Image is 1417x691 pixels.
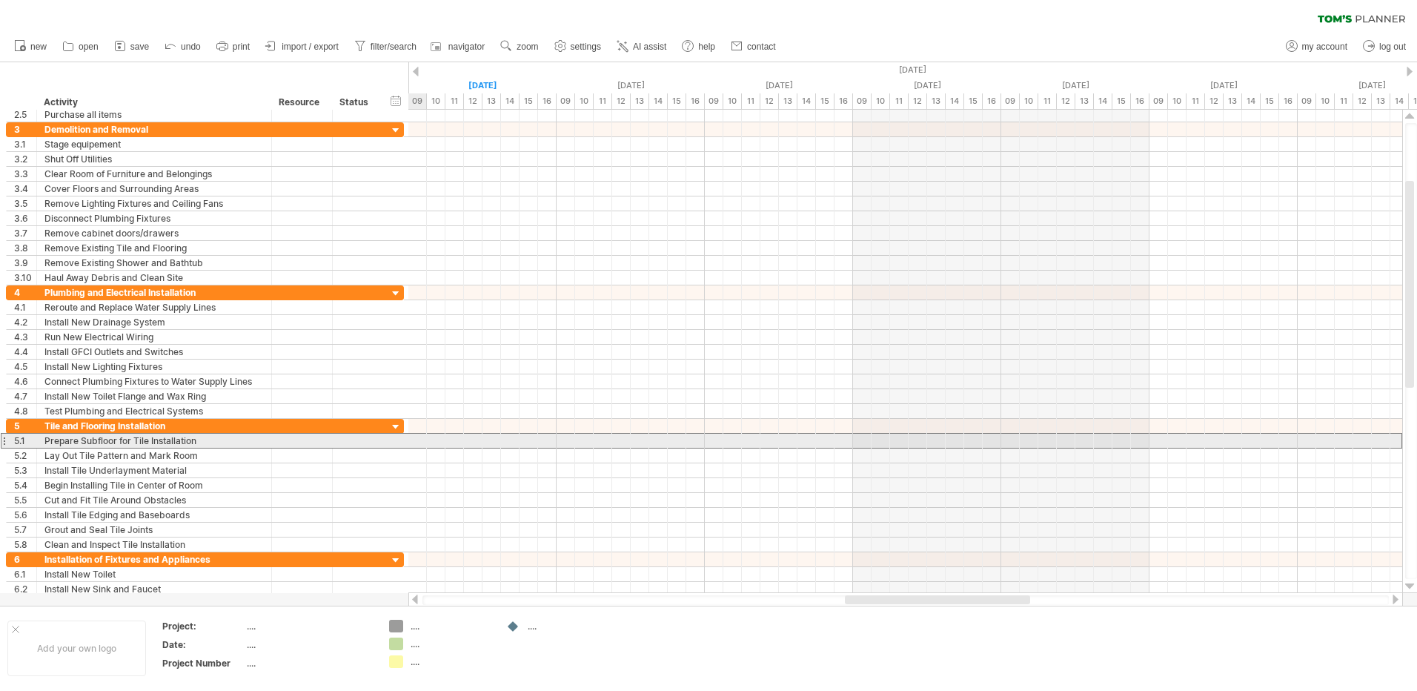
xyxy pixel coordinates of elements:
[14,508,36,522] div: 5.6
[44,449,264,463] div: Lay Out Tile Pattern and Mark Room
[408,78,557,93] div: Wednesday, 20 August 2025
[14,389,36,403] div: 4.7
[1390,93,1409,109] div: 14
[44,567,264,581] div: Install New Toilet
[853,78,1001,93] div: Saturday, 23 August 2025
[44,196,264,211] div: Remove Lighting Fixtures and Ceiling Fans
[14,345,36,359] div: 4.4
[44,271,264,285] div: Haul Away Debris and Clean Site
[779,93,797,109] div: 13
[445,93,464,109] div: 11
[816,93,834,109] div: 15
[747,42,776,52] span: contact
[1020,93,1038,109] div: 10
[501,93,520,109] div: 14
[1316,93,1335,109] div: 10
[371,42,417,52] span: filter/search
[30,42,47,52] span: new
[427,93,445,109] div: 10
[428,37,489,56] a: navigator
[448,42,485,52] span: navigator
[668,93,686,109] div: 15
[497,37,542,56] a: zoom
[1224,93,1242,109] div: 13
[7,621,146,676] div: Add your own logo
[1335,93,1353,109] div: 11
[14,152,36,166] div: 3.2
[247,657,371,669] div: ....
[1298,93,1316,109] div: 09
[14,137,36,151] div: 3.1
[1001,78,1149,93] div: Sunday, 24 August 2025
[181,42,201,52] span: undo
[14,256,36,270] div: 3.9
[14,330,36,344] div: 4.3
[44,434,264,448] div: Prepare Subfloor for Tile Installation
[633,42,666,52] span: AI assist
[727,37,780,56] a: contact
[1149,78,1298,93] div: Monday, 25 August 2025
[1131,93,1149,109] div: 16
[79,42,99,52] span: open
[44,374,264,389] div: Connect Plumbing Fixtures to Water Supply Lines
[705,93,723,109] div: 09
[44,300,264,314] div: Reroute and Replace Water Supply Lines
[14,567,36,581] div: 6.1
[44,463,264,477] div: Install Tile Underlayment Material
[44,285,264,300] div: Plumbing and Electrical Installation
[44,256,264,270] div: Remove Existing Shower and Bathtub
[247,620,371,632] div: ....
[59,37,103,56] a: open
[262,37,343,56] a: import / export
[44,493,264,507] div: Cut and Fit Tile Around Obstacles
[14,449,36,463] div: 5.2
[247,638,371,651] div: ....
[14,538,36,552] div: 5.8
[1302,42,1347,52] span: my account
[1359,37,1410,56] a: log out
[517,42,538,52] span: zoom
[1094,93,1112,109] div: 14
[44,419,264,433] div: Tile and Flooring Installation
[44,315,264,329] div: Install New Drainage System
[571,42,601,52] span: settings
[613,37,671,56] a: AI assist
[1112,93,1131,109] div: 15
[44,137,264,151] div: Stage equipement
[1353,93,1372,109] div: 12
[14,552,36,566] div: 6
[890,93,909,109] div: 11
[14,523,36,537] div: 5.7
[14,211,36,225] div: 3.6
[14,300,36,314] div: 4.1
[14,374,36,389] div: 4.6
[44,538,264,552] div: Clean and Inspect Tile Installation
[14,108,36,122] div: 2.5
[279,95,324,110] div: Resource
[14,315,36,329] div: 4.2
[44,345,264,359] div: Install GFCI Outlets and Switches
[14,167,36,181] div: 3.3
[411,620,491,632] div: ....
[1187,93,1205,109] div: 11
[557,93,575,109] div: 09
[520,93,538,109] div: 15
[612,93,631,109] div: 12
[927,93,946,109] div: 13
[213,37,254,56] a: print
[538,93,557,109] div: 16
[282,42,339,52] span: import / export
[551,37,605,56] a: settings
[44,508,264,522] div: Install Tile Edging and Baseboards
[44,478,264,492] div: Begin Installing Tile in Center of Room
[14,493,36,507] div: 5.5
[1168,93,1187,109] div: 10
[983,93,1001,109] div: 16
[161,37,205,56] a: undo
[686,93,705,109] div: 16
[44,582,264,596] div: Install New Sink and Faucet
[964,93,983,109] div: 15
[351,37,421,56] a: filter/search
[14,241,36,255] div: 3.8
[1372,93,1390,109] div: 13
